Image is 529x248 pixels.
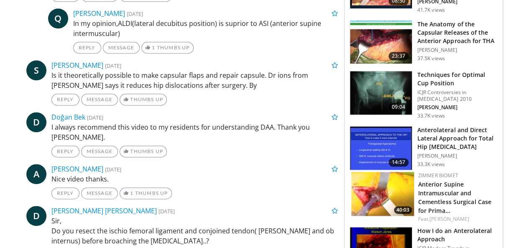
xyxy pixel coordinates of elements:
img: Screen_shot_2010-09-10_at_12.36.11_PM_2.png.150x105_q85_crop-smart_upscale.jpg [350,71,412,115]
a: Thumbs Up [120,146,167,157]
span: 09:04 [388,103,409,111]
a: Reply [51,94,79,105]
img: c4ab79f4-af1a-4690-87a6-21f275021fd0.150x105_q85_crop-smart_upscale.jpg [350,20,412,64]
small: [DATE] [87,114,103,121]
a: Reply [51,187,79,199]
span: 40:03 [394,206,412,214]
a: S [26,60,46,80]
a: 23:37 The Anatomy of the Capsular Releases of the Anterior Approach for THA [PERSON_NAME] 37.5K v... [350,20,498,64]
a: D [26,206,46,226]
p: 37.5K views [417,55,445,62]
a: 1 Thumbs Up [141,42,194,54]
a: 09:04 Techniques for Optimal Cup Position ICJR Controversies in [MEDICAL_DATA] 2010 [PERSON_NAME]... [350,71,498,119]
p: ICJR Controversies in [MEDICAL_DATA] 2010 [417,89,498,102]
p: 41.7K views [417,7,445,13]
a: Anterior Supine Intramuscular and Cementless Surgical Case for Prima… [418,180,491,215]
h3: The Anatomy of the Capsular Releases of the Anterior Approach for THA [417,20,498,45]
small: [DATE] [105,62,121,69]
img: 297905_0000_1.png.150x105_q85_crop-smart_upscale.jpg [350,126,412,170]
p: [PERSON_NAME] [417,47,498,54]
p: [PERSON_NAME] [417,104,498,111]
span: 1 [152,44,155,51]
a: Reply [51,146,79,157]
small: [DATE] [127,10,143,18]
a: Thumbs Up [120,94,167,105]
p: 33.7K views [417,112,445,119]
p: Nice video thanks. [51,174,338,184]
a: 40:03 [351,172,414,216]
p: Is it theoretically possible to make capsular flaps and repair capsule. Dr ions from [PERSON_NAME... [51,70,338,90]
a: 14:57 Anterolateral and Direct Lateral Approach for Total Hip [MEDICAL_DATA] [PERSON_NAME] 33.3K ... [350,126,498,170]
span: 14:57 [388,158,409,166]
a: Message [81,146,118,157]
small: [DATE] [158,207,175,215]
div: Feat. [418,215,496,223]
a: [PERSON_NAME] [51,61,103,70]
a: Doğan Bek [51,112,85,122]
a: [PERSON_NAME] [429,215,469,222]
p: I always recommend this video to my residents for understanding DAA. Thank you [PERSON_NAME]. [51,122,338,142]
span: 23:37 [388,52,409,60]
a: Reply [73,42,101,54]
a: Message [81,94,118,105]
small: [DATE] [105,166,121,173]
p: In my opinion,ALDI(lateral decubitus position) is suprior to ASI (anterior supine intermuscular) [73,18,338,38]
p: [PERSON_NAME] [417,153,498,159]
a: Q [48,8,68,28]
a: Message [103,42,140,54]
h3: Techniques for Optimal Cup Position [417,71,498,87]
img: 2641ddac-00f1-4218-a4d2-aafa25214486.150x105_q85_crop-smart_upscale.jpg [351,172,414,216]
span: 1 [130,190,133,196]
a: [PERSON_NAME] [73,9,125,18]
h3: How I do an Anterolateral Approach [417,227,498,243]
p: 33.3K views [417,161,445,168]
a: D [26,112,46,132]
a: Zimmer Biomet [418,172,458,179]
a: 1 Thumbs Up [120,187,172,199]
a: [PERSON_NAME] [PERSON_NAME] [51,206,157,215]
h3: Anterolateral and Direct Lateral Approach for Total Hip [MEDICAL_DATA] [417,126,498,151]
a: [PERSON_NAME] [51,164,103,174]
a: Message [81,187,118,199]
a: A [26,164,46,184]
